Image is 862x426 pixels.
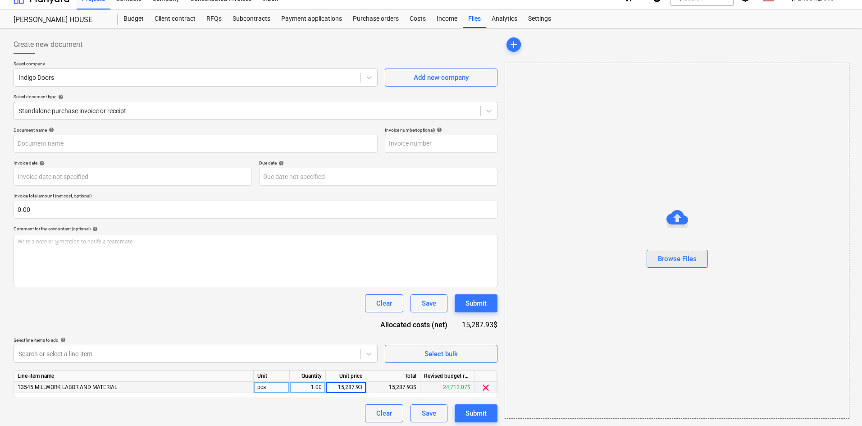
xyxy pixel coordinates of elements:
div: Browse Files [658,253,697,265]
a: Income [431,10,463,28]
p: Invoice total amount (net cost, optional) [14,193,497,201]
input: Invoice total amount (net cost, optional) [14,201,497,219]
a: Analytics [486,10,523,28]
a: Subcontracts [227,10,276,28]
div: Due date [259,160,497,166]
a: Files [463,10,486,28]
div: Add new company [414,72,469,83]
span: add [508,39,519,50]
div: Document name [14,127,378,133]
div: Unit [254,371,290,382]
button: Clear [365,404,403,422]
input: Document name [14,135,378,153]
div: pcs [254,382,290,393]
span: Create new document [14,39,82,50]
div: 15,287.93$ [366,382,420,393]
span: help [47,127,54,133]
div: Submit [465,408,487,419]
div: Select document type [14,94,497,100]
input: Invoice date not specified [14,168,252,186]
span: help [435,127,442,133]
a: Settings [523,10,556,28]
div: Save [422,298,436,309]
span: 13545 MILLWORK LABOR AND MATERIAL [18,384,117,390]
a: Budget [118,10,149,28]
p: Select company [14,61,378,69]
button: Add new company [385,69,497,87]
div: Invoice date [14,160,252,166]
span: help [277,160,284,166]
div: Allocated costs (net) [373,320,462,330]
input: Due date not specified [259,168,497,186]
div: [PERSON_NAME] HOUSE [14,15,107,25]
div: Clear [376,408,392,419]
a: RFQs [201,10,227,28]
div: 15,287.93$ [462,320,497,330]
span: clear [480,382,491,393]
span: help [91,226,98,232]
div: Unit price [326,371,366,382]
div: 1.00 [293,382,322,393]
div: Comment for the accountant (optional) [14,226,497,232]
button: Select bulk [385,345,497,363]
a: Client contract [149,10,201,28]
button: Clear [365,294,403,312]
div: 15,287.93 [329,382,362,393]
span: help [56,94,64,100]
div: Select bulk [424,348,458,360]
div: Submit [465,298,487,309]
button: Submit [455,404,497,422]
button: Save [410,294,447,312]
div: Quantity [290,371,326,382]
div: Revised budget remaining [420,371,474,382]
a: Purchase orders [347,10,404,28]
div: Select line-items to add [14,337,378,343]
div: Browse Files [505,63,849,419]
input: Invoice number [385,135,497,153]
button: Submit [455,294,497,312]
a: Costs [404,10,431,28]
div: Clear [376,298,392,309]
div: 24,712.07$ [420,382,474,393]
button: Save [410,404,447,422]
div: Total [366,371,420,382]
div: Invoice number (optional) [385,127,497,133]
span: help [59,337,66,343]
div: Save [422,408,436,419]
span: help [37,160,45,166]
div: Line-item name [14,371,254,382]
a: Payment applications [276,10,347,28]
button: Browse Files [647,250,708,268]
